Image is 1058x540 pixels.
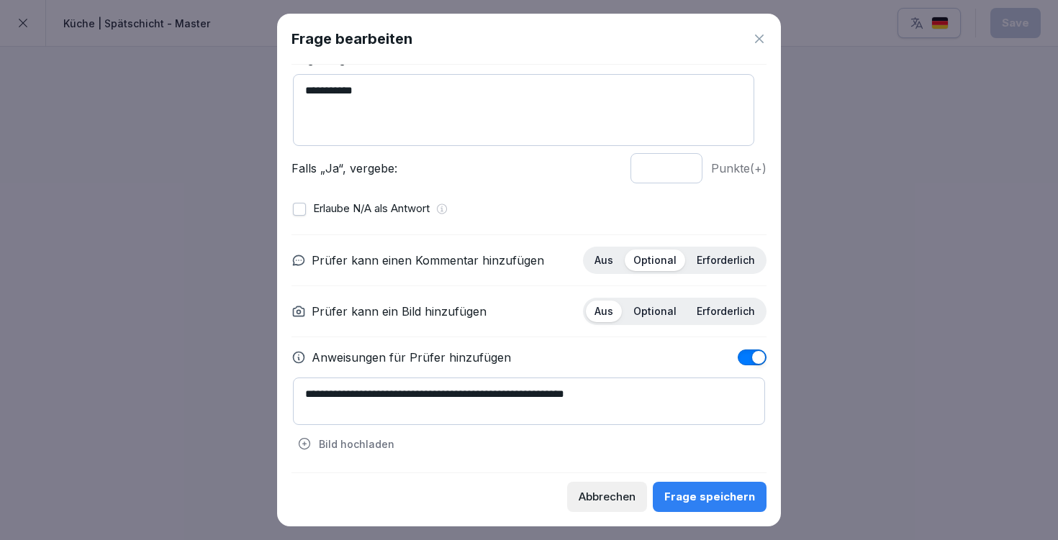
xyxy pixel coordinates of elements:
p: Erforderlich [697,305,755,318]
p: Falls „Ja“, vergebe: [291,160,622,177]
p: Aus [594,254,613,267]
p: Anweisungen für Prüfer hinzufügen [312,349,511,366]
button: Frage speichern [653,482,767,512]
p: Aus [594,305,613,318]
p: Erforderlich [697,254,755,267]
button: Abbrechen [567,482,647,512]
p: Optional [633,305,677,318]
p: Bild hochladen [319,436,394,452]
p: Optional [633,254,677,267]
p: Prüfer kann einen Kommentar hinzufügen [312,252,544,269]
p: Punkte (+) [711,160,767,177]
div: Frage speichern [664,489,755,505]
p: Prüfer kann ein Bild hinzufügen [312,303,487,320]
h1: Frage bearbeiten [291,28,412,50]
div: Abbrechen [579,489,636,505]
p: Erlaube N/A als Antwort [313,201,430,217]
